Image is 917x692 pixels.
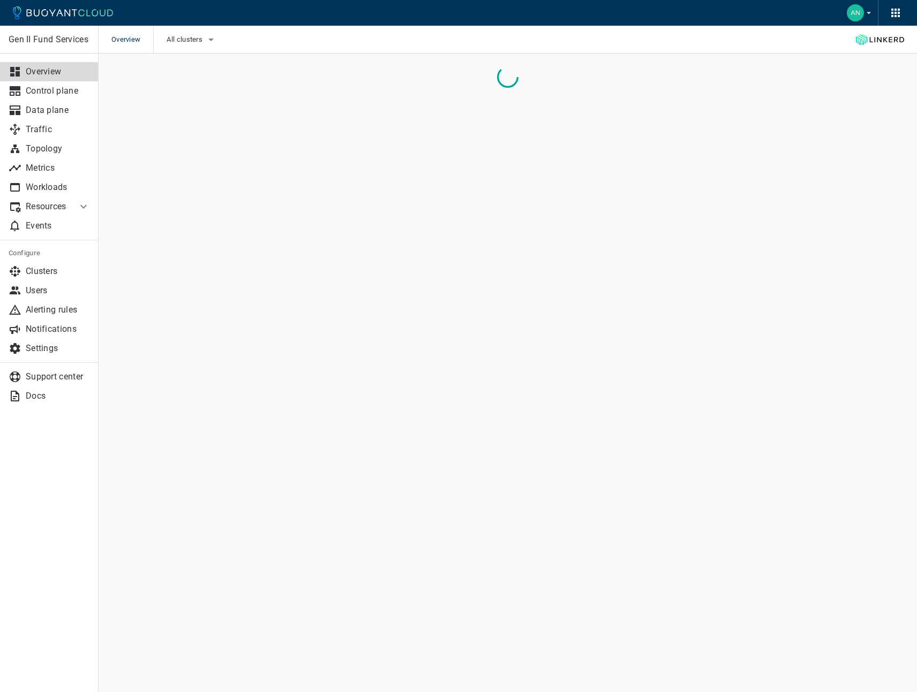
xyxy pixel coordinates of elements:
[26,324,90,334] p: Notifications
[26,143,90,154] p: Topology
[167,35,205,44] span: All clusters
[26,220,90,231] p: Events
[26,391,90,401] p: Docs
[26,266,90,277] p: Clusters
[847,4,864,21] img: Andres Triana
[26,124,90,135] p: Traffic
[26,66,90,77] p: Overview
[9,249,90,257] h5: Configure
[26,201,69,212] p: Resources
[26,105,90,116] p: Data plane
[111,26,153,54] span: Overview
[26,163,90,173] p: Metrics
[26,285,90,296] p: Users
[26,343,90,354] p: Settings
[26,305,90,315] p: Alerting rules
[9,34,89,45] p: Gen II Fund Services
[26,86,90,96] p: Control plane
[26,182,90,193] p: Workloads
[26,371,90,382] p: Support center
[167,32,217,48] button: All clusters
